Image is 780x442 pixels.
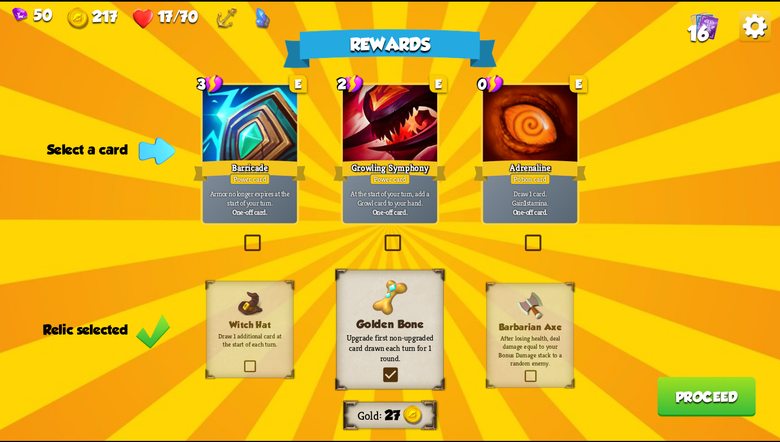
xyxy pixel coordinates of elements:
[687,22,708,46] span: 16
[92,7,117,25] span: 217
[283,29,497,68] div: Rewards
[516,291,544,320] img: BarbarianAxe.png
[357,408,385,422] div: Gold
[197,74,224,93] div: 3
[657,376,756,416] button: Proceed
[214,319,285,330] h3: Witch Hat
[133,7,198,29] div: Health
[370,173,411,184] div: Power card
[205,189,295,207] p: Armor no longer expires at the start of your turn.
[373,280,408,315] img: GoldenBone.png
[43,322,171,337] div: Relic selected
[334,158,447,183] div: Growling Symphony
[67,7,117,29] div: Gold
[133,7,155,29] img: Heart.png
[485,189,575,207] p: Draw 1 card. Gain stamina.
[570,75,587,92] div: E
[230,173,270,184] div: Power card
[690,10,719,43] div: View all the cards in your deck
[513,207,548,216] b: One-off card.
[12,5,53,23] div: Gems
[337,74,364,93] div: 2
[739,10,771,42] img: Options_Button.png
[373,207,407,216] b: One-off card.
[158,7,198,25] span: 17/70
[495,334,565,367] p: After losing health, deal damage equal to your Bonus Damage stack to a random enemy.
[255,7,271,29] img: Crystal - Defeating each map's boss will award you extra gems after finishing the game.
[216,7,238,29] img: Anchor - Start each combat with 10 armor.
[495,322,565,332] h3: Barbarian Axe
[12,7,28,22] img: Gem.png
[510,173,550,184] div: Potion card
[690,10,719,40] img: Cards_Icon.png
[347,332,433,363] p: Upgrade first non-upgraded card drawn each turn for 1 round.
[385,407,400,423] span: 27
[135,312,171,349] img: Green_Check_Mark_Icon.png
[232,207,267,216] b: One-off card.
[430,75,447,92] div: E
[473,158,587,183] div: Adrenaline
[139,137,175,165] img: Indicator_Arrow.png
[67,7,89,29] img: Gold.png
[403,405,422,425] img: Gold.png
[47,142,171,157] div: Select a card
[478,74,504,93] div: 0
[345,189,434,207] p: At the start of your turn, add a Growl card to your hand.
[347,317,433,330] h3: Golden Bone
[289,75,307,92] div: E
[524,198,526,207] b: 1
[214,332,285,349] p: Draw 1 additional card at the start of each turn.
[236,289,264,318] img: WitchHat.png
[193,158,307,183] div: Barricade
